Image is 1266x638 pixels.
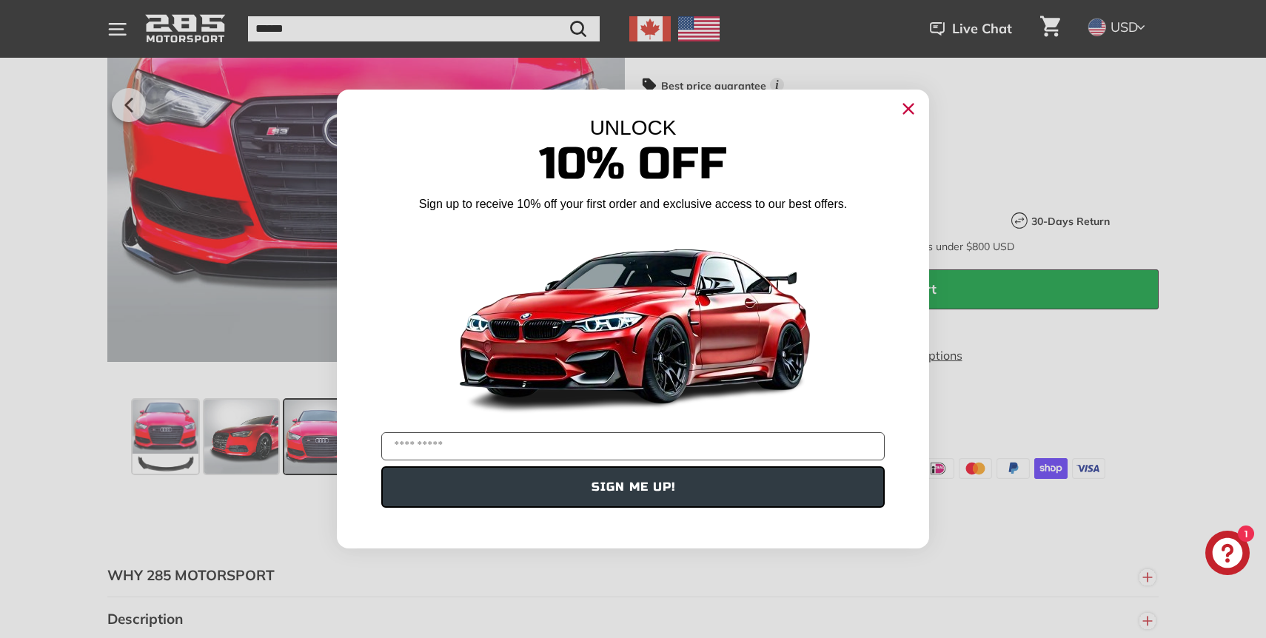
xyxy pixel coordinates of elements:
span: 10% Off [539,137,727,191]
input: YOUR EMAIL [381,432,885,460]
button: Close dialog [897,97,920,121]
inbox-online-store-chat: Shopify online store chat [1201,531,1254,579]
img: Banner showing BMW 4 Series Body kit [448,218,818,426]
button: SIGN ME UP! [381,466,885,508]
span: Sign up to receive 10% off your first order and exclusive access to our best offers. [419,198,847,210]
span: UNLOCK [590,116,677,139]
